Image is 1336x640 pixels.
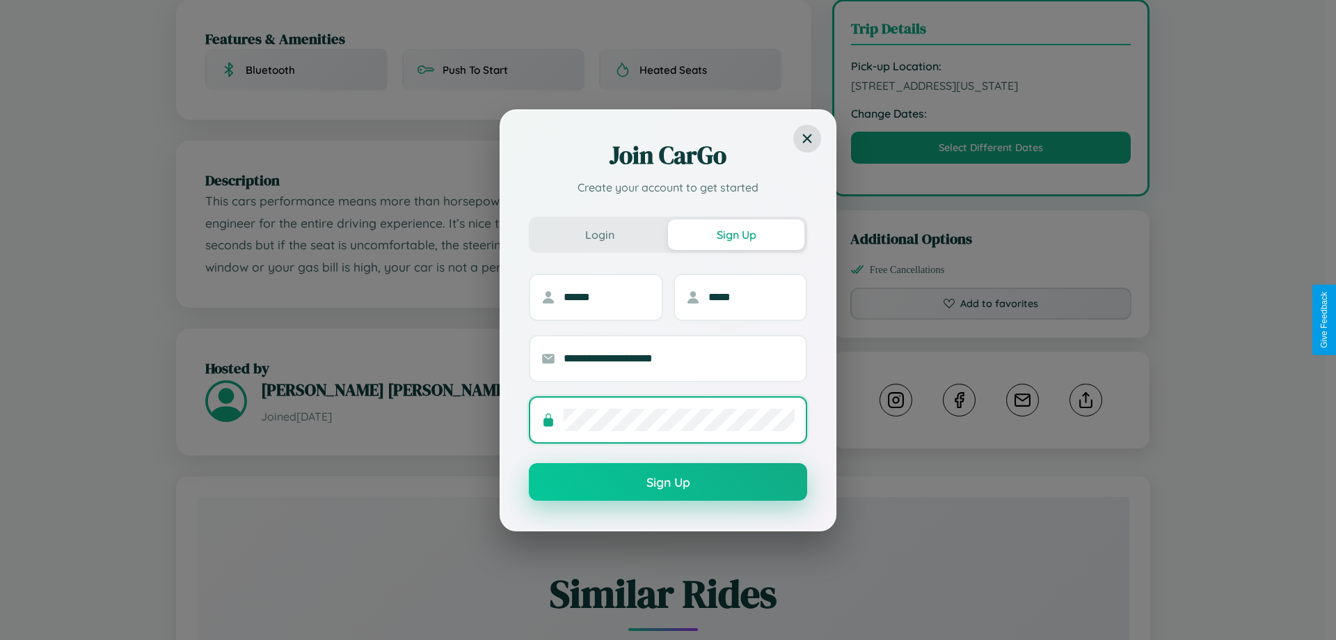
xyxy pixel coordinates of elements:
[529,463,807,501] button: Sign Up
[1319,292,1329,348] div: Give Feedback
[532,219,668,250] button: Login
[529,139,807,172] h2: Join CarGo
[668,219,804,250] button: Sign Up
[529,179,807,196] p: Create your account to get started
